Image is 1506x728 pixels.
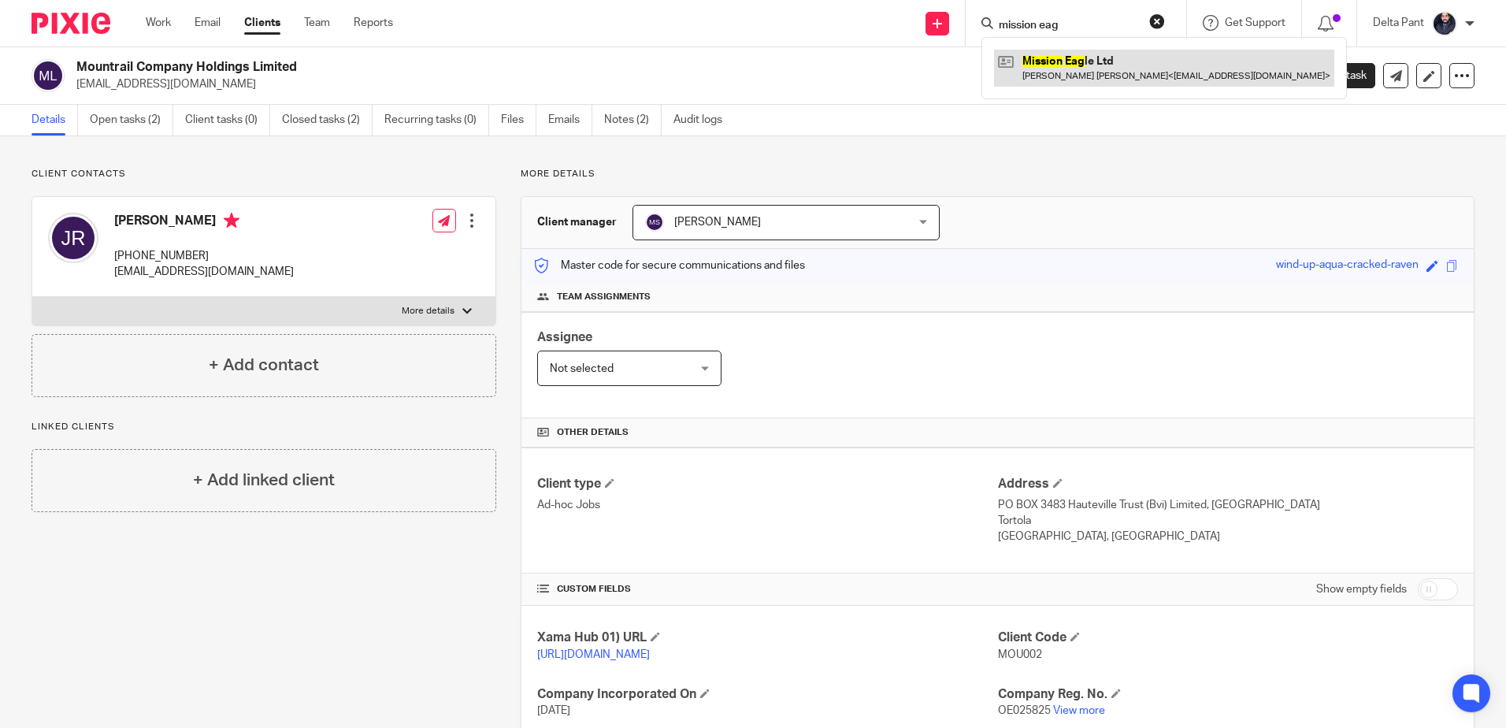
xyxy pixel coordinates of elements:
a: [URL][DOMAIN_NAME] [537,649,650,660]
a: Details [32,105,78,136]
input: Search [997,19,1139,33]
a: Audit logs [673,105,734,136]
p: Tortola [998,513,1458,529]
a: Closed tasks (2) [282,105,373,136]
a: Team [304,15,330,31]
a: Emails [548,105,592,136]
span: Other details [557,426,629,439]
a: Notes (2) [604,105,662,136]
img: svg%3E [645,213,664,232]
h4: CUSTOM FIELDS [537,583,997,596]
p: More details [521,168,1474,180]
p: [PHONE_NUMBER] [114,248,294,264]
p: More details [402,305,454,318]
h4: + Add contact [209,353,319,377]
p: Delta Pant [1373,15,1424,31]
a: Recurring tasks (0) [384,105,489,136]
img: svg%3E [48,213,98,263]
a: Reports [354,15,393,31]
p: [EMAIL_ADDRESS][DOMAIN_NAME] [114,264,294,280]
h4: Client type [537,476,997,492]
p: Master code for secure communications and files [533,258,805,273]
p: PO BOX 3483 Hauteville Trust (Bvi) Limited, [GEOGRAPHIC_DATA] [998,497,1458,513]
a: Open tasks (2) [90,105,173,136]
h3: Client manager [537,214,617,230]
h4: Company Reg. No. [998,686,1458,703]
span: Assignee [537,331,592,344]
div: wind-up-aqua-cracked-raven [1276,257,1419,275]
h2: Mountrail Company Holdings Limited [76,59,1023,76]
i: Primary [224,213,239,228]
a: Clients [244,15,280,31]
img: dipesh-min.jpg [1432,11,1457,36]
h4: Company Incorporated On [537,686,997,703]
a: Email [195,15,221,31]
a: View more [1053,705,1105,716]
span: [DATE] [537,705,570,716]
a: Client tasks (0) [185,105,270,136]
label: Show empty fields [1316,581,1407,597]
span: Get Support [1225,17,1285,28]
span: MOU002 [998,649,1042,660]
h4: Xama Hub 01) URL [537,630,997,646]
a: Work [146,15,171,31]
p: [EMAIL_ADDRESS][DOMAIN_NAME] [76,76,1260,92]
a: Files [501,105,536,136]
span: Team assignments [557,291,651,303]
h4: Address [998,476,1458,492]
p: [GEOGRAPHIC_DATA], [GEOGRAPHIC_DATA] [998,529,1458,544]
span: [PERSON_NAME] [674,217,761,228]
p: Client contacts [32,168,496,180]
span: Not selected [550,363,614,374]
h4: [PERSON_NAME] [114,213,294,232]
img: Pixie [32,13,110,34]
span: OE025825 [998,705,1051,716]
button: Clear [1149,13,1165,29]
p: Linked clients [32,421,496,433]
h4: Client Code [998,630,1458,646]
h4: + Add linked client [193,468,335,492]
img: svg%3E [32,59,65,92]
p: Ad-hoc Jobs [537,497,997,513]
